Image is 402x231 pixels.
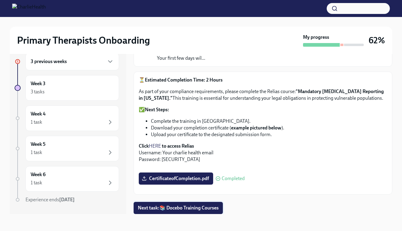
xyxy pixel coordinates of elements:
[31,58,67,65] h6: 3 previous weeks
[157,55,290,62] p: Your first few days wil...
[222,176,245,181] span: Completed
[59,197,75,203] strong: [DATE]
[15,166,119,192] a: Week 61 task
[145,107,169,112] strong: Next Steps:
[139,77,387,83] p: ⏳
[149,143,161,149] a: HERE
[17,34,150,46] h2: Primary Therapists Onboarding
[151,131,387,138] li: Upload your certificate to the designated submission form.
[31,111,46,117] h6: Week 4
[15,75,119,101] a: Week 33 tasks
[162,143,194,149] strong: to access Relias
[143,176,209,182] span: CertificateofCompletion.pdf
[369,35,385,46] h3: 62%
[138,205,219,211] span: Next task : 📚 Docebo Training Courses
[26,53,119,70] div: 3 previous weeks
[134,202,223,214] button: Next task:📚 Docebo Training Courses
[145,77,223,83] strong: Estimated Completion Time: 2 Hours
[31,119,42,126] div: 1 task
[139,88,387,102] p: As part of your compliance requirements, please complete the Relias course: This training is esse...
[26,197,75,203] span: Experience ends
[31,80,46,87] h6: Week 3
[31,171,46,178] h6: Week 6
[31,179,42,186] div: 1 task
[12,4,46,13] img: CharlieHealth
[15,136,119,161] a: Week 51 task
[15,105,119,131] a: Week 41 task
[151,125,387,131] li: Download your completion certificate ( ).
[31,149,42,156] div: 1 task
[31,89,45,95] div: 3 tasks
[139,106,387,113] p: ✅
[31,141,46,148] h6: Week 5
[231,125,281,131] strong: example pictured below
[139,172,213,185] label: CertificateofCompletion.pdf
[139,143,149,149] strong: Click
[151,118,387,125] li: Complete the training in [GEOGRAPHIC_DATA].
[139,143,387,163] p: Username: Your charlie health email Password: [SECURITY_DATA]
[303,34,329,41] strong: My progress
